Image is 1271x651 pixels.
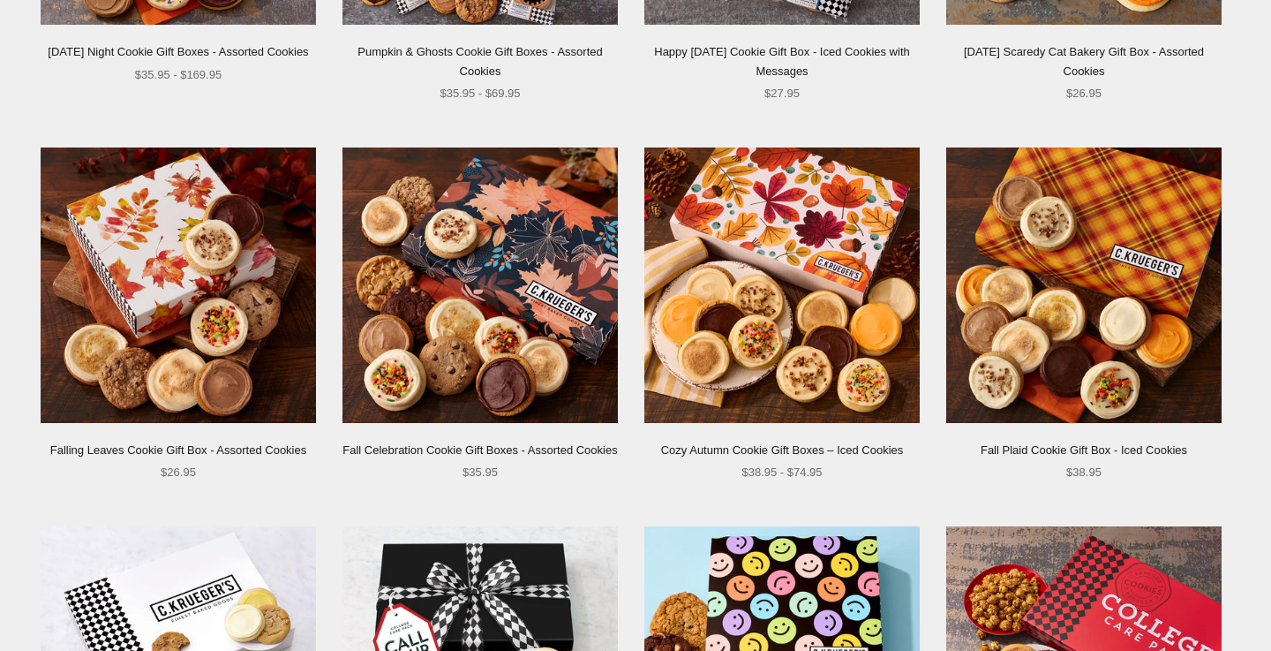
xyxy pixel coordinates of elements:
[440,84,520,102] span: $35.95 - $69.95
[946,148,1222,423] img: Fall Plaid Cookie Gift Box - Iced Cookies
[41,148,316,423] img: Falling Leaves Cookie Gift Box - Assorted Cookies
[342,148,618,423] img: Fall Celebration Cookie Gift Boxes - Assorted Cookies
[342,443,617,457] a: Fall Celebration Cookie Gift Boxes - Assorted Cookies
[661,443,904,457] a: Cozy Autumn Cookie Gift Boxes – Iced Cookies
[764,84,800,102] span: $27.95
[644,148,920,423] img: Cozy Autumn Cookie Gift Boxes – Iced Cookies
[48,45,308,58] a: [DATE] Night Cookie Gift Boxes - Assorted Cookies
[14,584,183,637] iframe: Sign Up via Text for Offers
[981,443,1187,457] a: Fall Plaid Cookie Gift Box - Iced Cookies
[1066,84,1102,102] span: $26.95
[964,45,1204,77] a: [DATE] Scaredy Cat Bakery Gift Box - Assorted Cookies
[135,65,222,84] span: $35.95 - $169.95
[654,45,909,77] a: Happy [DATE] Cookie Gift Box - Iced Cookies with Messages
[357,45,602,77] a: Pumpkin & Ghosts Cookie Gift Boxes - Assorted Cookies
[741,463,822,481] span: $38.95 - $74.95
[50,443,306,457] a: Falling Leaves Cookie Gift Box - Assorted Cookies
[463,463,498,481] span: $35.95
[1066,463,1102,481] span: $38.95
[161,463,196,481] span: $26.95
